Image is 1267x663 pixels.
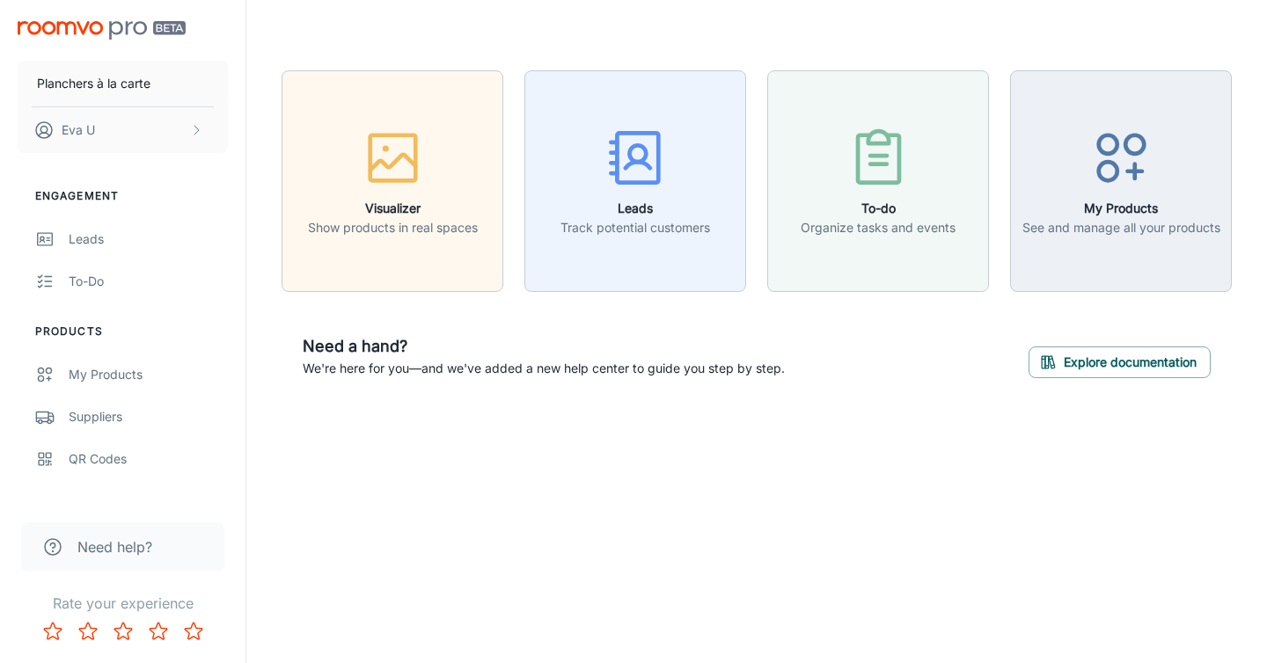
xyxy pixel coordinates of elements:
p: Eva U [62,120,95,140]
h6: Leads [560,199,710,218]
a: My ProductsSee and manage all your products [1010,171,1232,188]
h6: Need a hand? [303,334,785,359]
button: To-doOrganize tasks and events [767,70,989,292]
a: To-doOrganize tasks and events [767,171,989,188]
h6: My Products [1022,199,1220,218]
button: Eva U [18,107,228,153]
p: See and manage all your products [1022,218,1220,237]
h6: To-do [801,199,956,218]
div: Suppliers [69,407,228,426]
p: Planchers à la carte [37,74,150,93]
div: My Products [69,365,228,384]
div: To-do [69,272,228,291]
button: Planchers à la carte [18,61,228,106]
p: Show products in real spaces [308,218,478,237]
button: LeadsTrack potential customers [524,70,746,292]
div: Leads [69,229,228,249]
img: Roomvo PRO Beta [18,21,186,40]
a: LeadsTrack potential customers [524,171,746,188]
button: VisualizerShow products in real spaces [282,70,503,292]
button: Explore documentation [1029,346,1211,378]
p: We're here for you—and we've added a new help center to guide you step by step. [303,359,785,378]
a: Explore documentation [1029,352,1211,369]
p: Track potential customers [560,218,710,237]
div: QR Codes [69,449,228,469]
h6: Visualizer [308,199,478,218]
p: Organize tasks and events [801,218,956,237]
button: My ProductsSee and manage all your products [1010,70,1232,292]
